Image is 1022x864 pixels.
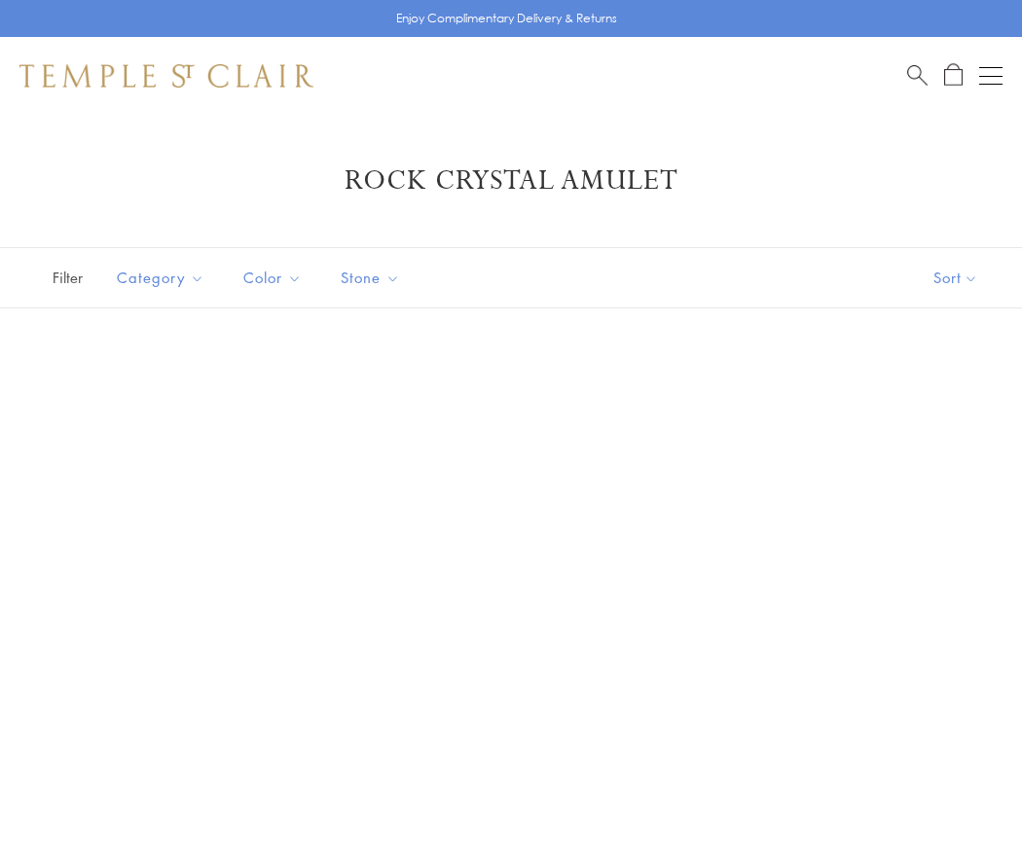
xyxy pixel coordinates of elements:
[107,266,219,290] span: Category
[907,63,928,88] a: Search
[331,266,415,290] span: Stone
[979,64,1003,88] button: Open navigation
[19,64,313,88] img: Temple St. Clair
[396,9,617,28] p: Enjoy Complimentary Delivery & Returns
[234,266,316,290] span: Color
[890,248,1022,307] button: Show sort by
[102,256,219,300] button: Category
[49,163,973,198] h1: Rock Crystal Amulet
[229,256,316,300] button: Color
[326,256,415,300] button: Stone
[944,63,963,88] a: Open Shopping Bag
